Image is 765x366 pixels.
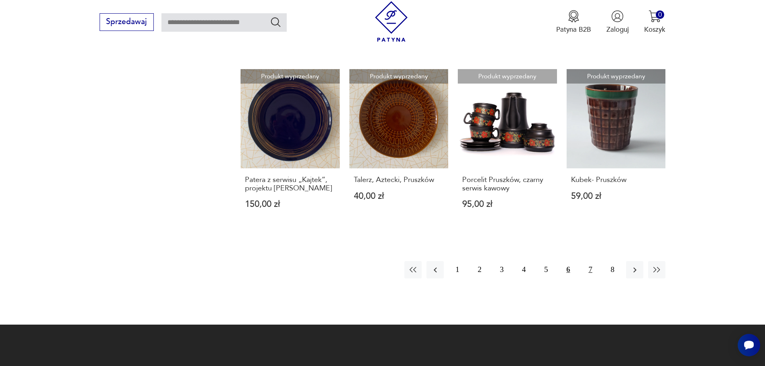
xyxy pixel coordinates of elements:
img: Ikona koszyka [649,10,661,22]
button: 3 [493,261,510,278]
button: Zaloguj [606,10,629,34]
a: Produkt wyprzedanyPorcelit Pruszków, czarny serwis kawowyPorcelit Pruszków, czarny serwis kawowy9... [458,69,557,227]
div: 0 [656,10,664,19]
h3: Porcelit Pruszków, czarny serwis kawowy [462,176,553,192]
a: Produkt wyprzedanyPatera z serwisu „Kajtek”, projektu Zofii GalińskiejPatera z serwisu „Kajtek”, ... [241,69,340,227]
button: 8 [604,261,621,278]
button: Sprzedawaj [100,13,154,31]
button: 2 [471,261,488,278]
p: Patyna B2B [556,25,591,34]
button: 4 [515,261,532,278]
button: Szukaj [270,16,282,28]
p: Zaloguj [606,25,629,34]
p: 95,00 zł [462,200,553,209]
h3: Kubek- Pruszków [571,176,661,184]
a: Sprzedawaj [100,19,154,26]
h3: Patera z serwisu „Kajtek”, projektu [PERSON_NAME] [245,176,335,192]
img: Ikona medalu [567,10,580,22]
button: 5 [537,261,555,278]
button: 1 [449,261,466,278]
a: Produkt wyprzedanyTalerz, Aztecki, PruszkówTalerz, Aztecki, Pruszków40,00 zł [349,69,449,227]
p: 59,00 zł [571,192,661,200]
button: Patyna B2B [556,10,591,34]
iframe: Smartsupp widget button [738,334,760,356]
img: Ikonka użytkownika [611,10,624,22]
button: 6 [559,261,577,278]
a: Produkt wyprzedanyKubek- PruszkówKubek- Pruszków59,00 zł [567,69,666,227]
button: 0Koszyk [644,10,665,34]
p: 150,00 zł [245,200,335,209]
img: Patyna - sklep z meblami i dekoracjami vintage [371,1,412,42]
a: Ikona medaluPatyna B2B [556,10,591,34]
p: Koszyk [644,25,665,34]
button: 7 [582,261,599,278]
h3: Talerz, Aztecki, Pruszków [354,176,444,184]
p: 40,00 zł [354,192,444,200]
